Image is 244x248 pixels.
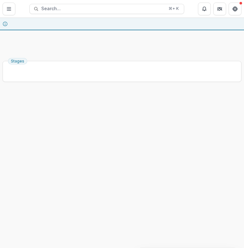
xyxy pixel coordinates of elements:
button: Toggle Menu [3,3,15,15]
button: Get Help [229,3,241,15]
div: ⌘ + K [167,5,180,12]
span: Stages [11,59,24,63]
span: Search... [41,6,165,11]
button: Partners [213,3,226,15]
button: Notifications [198,3,211,15]
button: Search... [29,4,184,14]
